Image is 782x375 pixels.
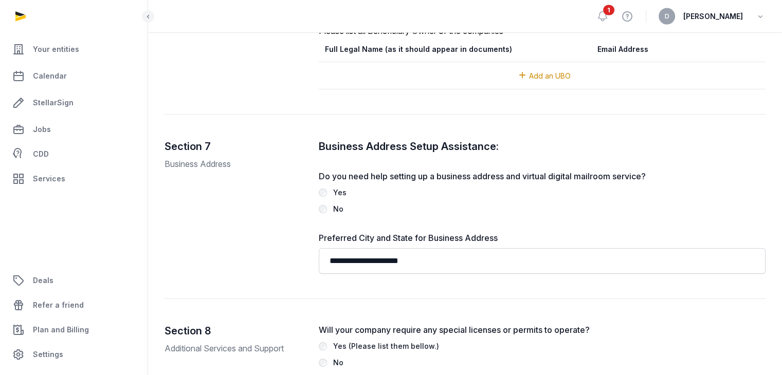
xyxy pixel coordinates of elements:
div: No [333,357,343,369]
a: StellarSign [8,90,139,115]
span: Refer a friend [33,299,84,311]
a: Settings [8,342,139,367]
a: CDD [8,144,139,164]
a: Your entities [8,37,139,62]
a: Plan and Billing [8,317,139,342]
th: Full Legal Name (as it should appear in documents) [319,37,591,62]
span: StellarSign [33,97,74,109]
span: Plan and Billing [33,324,89,336]
span: Deals [33,274,53,287]
span: CDD [33,148,49,160]
span: [PERSON_NAME] [683,10,743,23]
label: Do you need help setting up a business address and virtual digital mailroom service? [319,170,766,182]
a: Calendar [8,64,139,88]
span: Your entities [33,43,79,55]
div: Yes [333,186,347,199]
input: No [319,359,327,367]
button: D [659,8,675,25]
span: D [665,13,669,20]
input: Yes (Please list them bellow.) [319,342,327,350]
span: Add an UBO [529,71,571,80]
h2: Section 8 [165,324,302,338]
div: No [333,203,343,215]
span: Calendar [33,70,67,82]
input: Yes [319,189,327,197]
span: Services [33,173,65,185]
label: Will your company require any special licenses or permits to operate? [319,324,766,336]
th: Email Address [591,37,764,62]
a: Jobs [8,117,139,142]
iframe: Chat Widget [731,326,782,375]
p: Additional Services and Support [165,342,302,354]
h2: Business Address Setup Assistance: [319,139,766,154]
div: Yes (Please list them bellow.) [333,340,439,352]
a: Refer a friend [8,293,139,317]
span: Settings [33,348,63,361]
span: 1 [603,5,614,15]
a: Deals [8,268,139,293]
label: Preferred City and State for Business Address [319,232,766,244]
span: Jobs [33,123,51,136]
h2: Section 7 [165,139,302,154]
a: Services [8,166,139,191]
input: No [319,205,327,213]
p: Business Address [165,158,302,170]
